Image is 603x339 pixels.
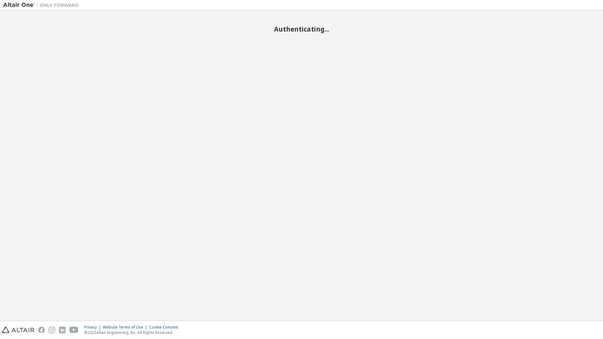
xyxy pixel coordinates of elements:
div: Cookie Consent [149,325,182,330]
img: altair_logo.svg [2,327,34,333]
img: linkedin.svg [59,327,66,333]
p: © 2025 Altair Engineering, Inc. All Rights Reserved. [84,330,182,335]
img: instagram.svg [49,327,55,333]
h2: Authenticating... [3,25,600,33]
img: youtube.svg [69,327,79,333]
img: facebook.svg [38,327,45,333]
img: Altair One [3,2,82,8]
div: Website Terms of Use [103,325,149,330]
div: Privacy [84,325,103,330]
